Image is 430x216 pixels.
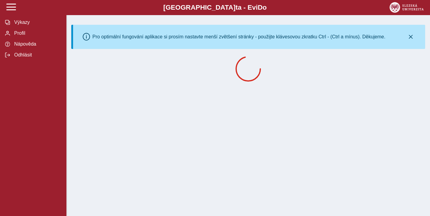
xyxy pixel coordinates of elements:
[12,41,61,47] span: Nápověda
[236,4,238,11] span: t
[263,4,267,11] span: o
[258,4,262,11] span: D
[12,52,61,58] span: Odhlásit
[18,4,412,11] b: [GEOGRAPHIC_DATA] a - Evi
[390,2,424,13] img: logo_web_su.png
[12,31,61,36] span: Profil
[92,34,385,40] div: Pro optimální fungování aplikace si prosím nastavte menší zvětšení stránky - použijte klávesovou ...
[12,20,61,25] span: Výkazy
